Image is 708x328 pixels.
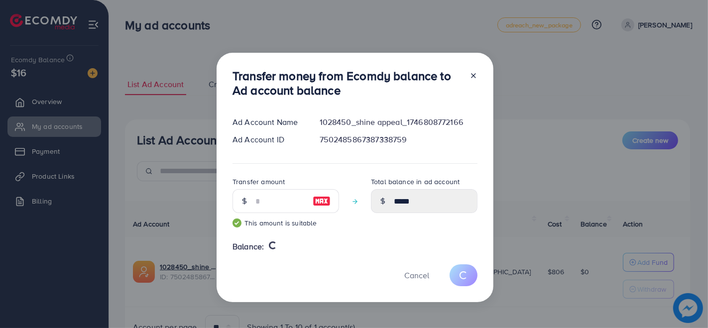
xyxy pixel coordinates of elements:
span: Cancel [404,270,429,281]
div: 1028450_shine appeal_1746808772166 [312,116,485,128]
label: Total balance in ad account [371,177,460,187]
button: Cancel [392,264,442,286]
div: Ad Account Name [225,116,312,128]
h3: Transfer money from Ecomdy balance to Ad account balance [233,69,462,98]
span: Balance: [233,241,264,252]
img: image [313,195,331,207]
div: Ad Account ID [225,134,312,145]
div: 7502485867387338759 [312,134,485,145]
label: Transfer amount [233,177,285,187]
small: This amount is suitable [233,218,339,228]
img: guide [233,219,241,227]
